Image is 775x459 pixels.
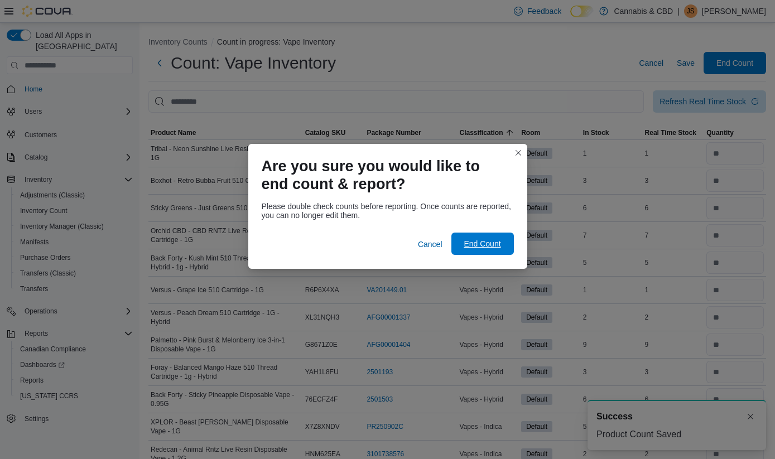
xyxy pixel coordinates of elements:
[451,233,514,255] button: End Count
[262,202,514,220] div: Please double check counts before reporting. Once counts are reported, you can no longer edit them.
[464,238,500,249] span: End Count
[413,233,447,255] button: Cancel
[512,146,525,160] button: Closes this modal window
[262,157,505,193] h1: Are you sure you would like to end count & report?
[418,239,442,250] span: Cancel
